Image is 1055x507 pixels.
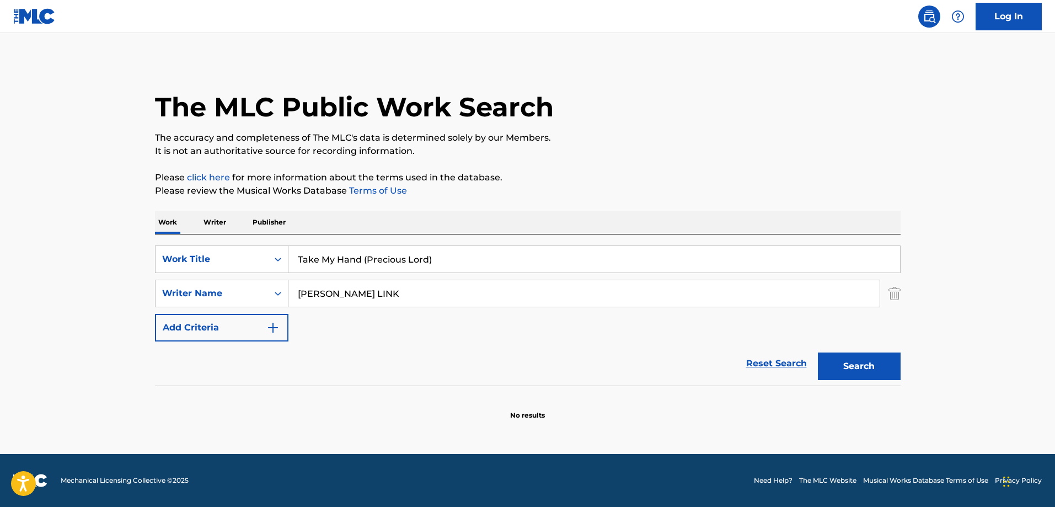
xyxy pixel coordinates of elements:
a: Need Help? [754,476,792,485]
h1: The MLC Public Work Search [155,90,554,124]
a: Public Search [918,6,940,28]
div: Writer Name [162,287,261,300]
img: 9d2ae6d4665cec9f34b9.svg [266,321,280,334]
button: Add Criteria [155,314,288,341]
iframe: Chat Widget [1000,454,1055,507]
a: Log In [976,3,1042,30]
p: The accuracy and completeness of The MLC's data is determined solely by our Members. [155,131,901,145]
p: No results [510,397,545,420]
a: The MLC Website [799,476,856,485]
div: Drag [1003,465,1010,498]
p: Publisher [249,211,289,234]
a: Privacy Policy [995,476,1042,485]
a: Reset Search [741,351,812,376]
img: help [951,10,965,23]
img: search [923,10,936,23]
div: Help [947,6,969,28]
a: Terms of Use [347,185,407,196]
div: Work Title [162,253,261,266]
button: Search [818,353,901,380]
p: It is not an authoritative source for recording information. [155,145,901,158]
a: click here [187,172,230,183]
p: Writer [200,211,229,234]
span: Mechanical Licensing Collective © 2025 [61,476,189,485]
form: Search Form [155,246,901,386]
img: MLC Logo [13,8,56,24]
p: Work [155,211,180,234]
p: Please review the Musical Works Database [155,184,901,198]
a: Musical Works Database Terms of Use [863,476,988,485]
img: logo [13,474,47,487]
img: Delete Criterion [888,280,901,307]
p: Please for more information about the terms used in the database. [155,171,901,184]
